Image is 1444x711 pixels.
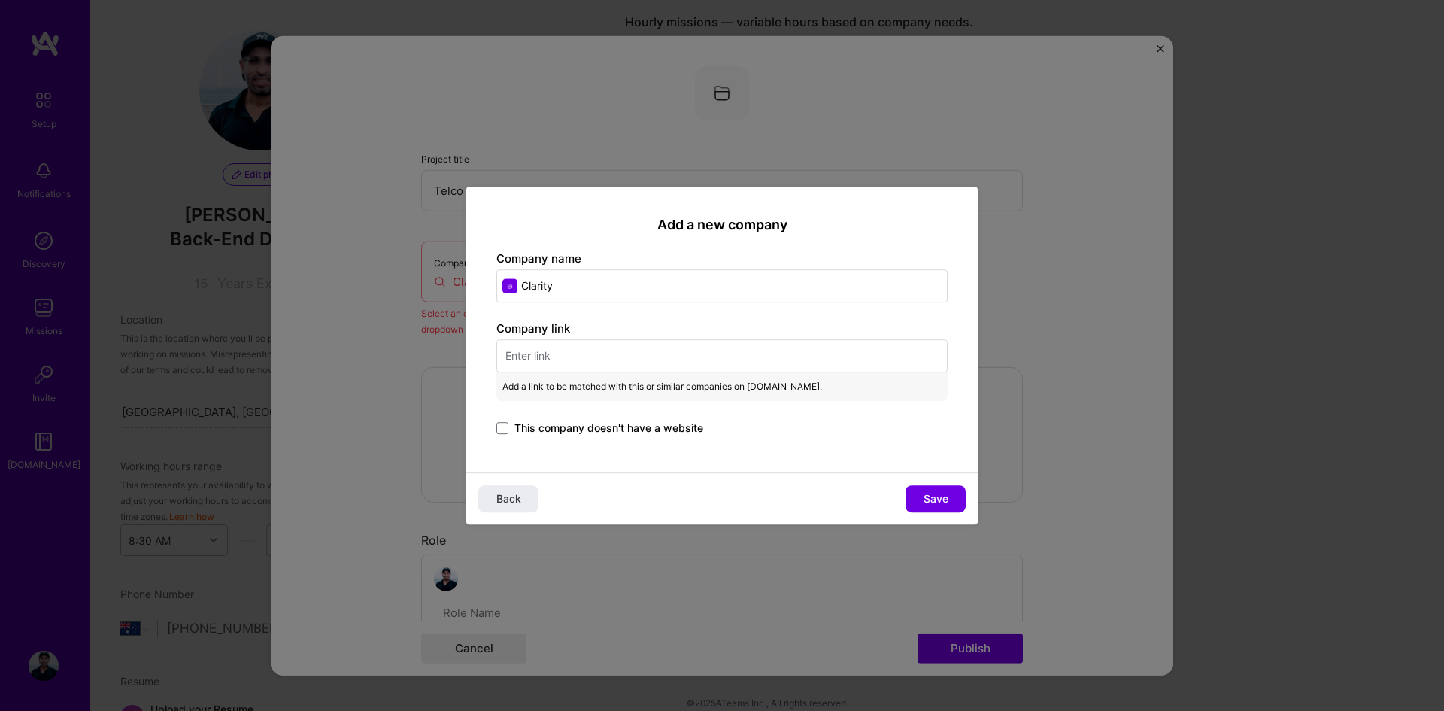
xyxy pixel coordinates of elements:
button: Save [906,485,966,512]
label: Company name [496,251,581,266]
span: Back [496,491,521,506]
button: Back [478,485,538,512]
span: This company doesn't have a website [514,421,703,436]
span: Add a link to be matched with this or similar companies on [DOMAIN_NAME]. [502,378,822,395]
input: Enter name [496,269,948,302]
span: Save [924,491,948,506]
label: Company link [496,321,570,336]
input: Enter link [496,339,948,372]
h2: Add a new company [496,217,948,233]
